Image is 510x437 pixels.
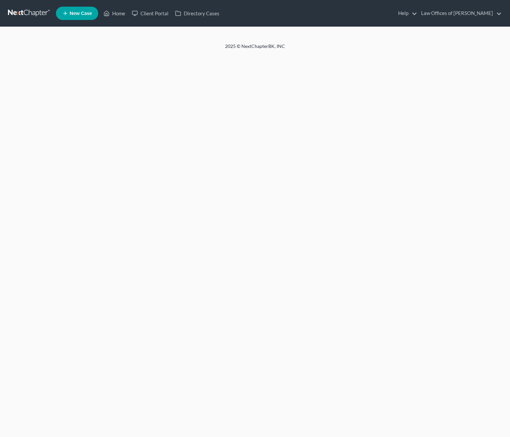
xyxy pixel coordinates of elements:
a: Help [395,7,417,19]
a: Law Offices of [PERSON_NAME] [418,7,502,19]
new-legal-case-button: New Case [56,7,98,20]
a: Home [100,7,128,19]
a: Client Portal [128,7,172,19]
a: Directory Cases [172,7,223,19]
div: 2025 © NextChapterBK, INC [65,43,445,55]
